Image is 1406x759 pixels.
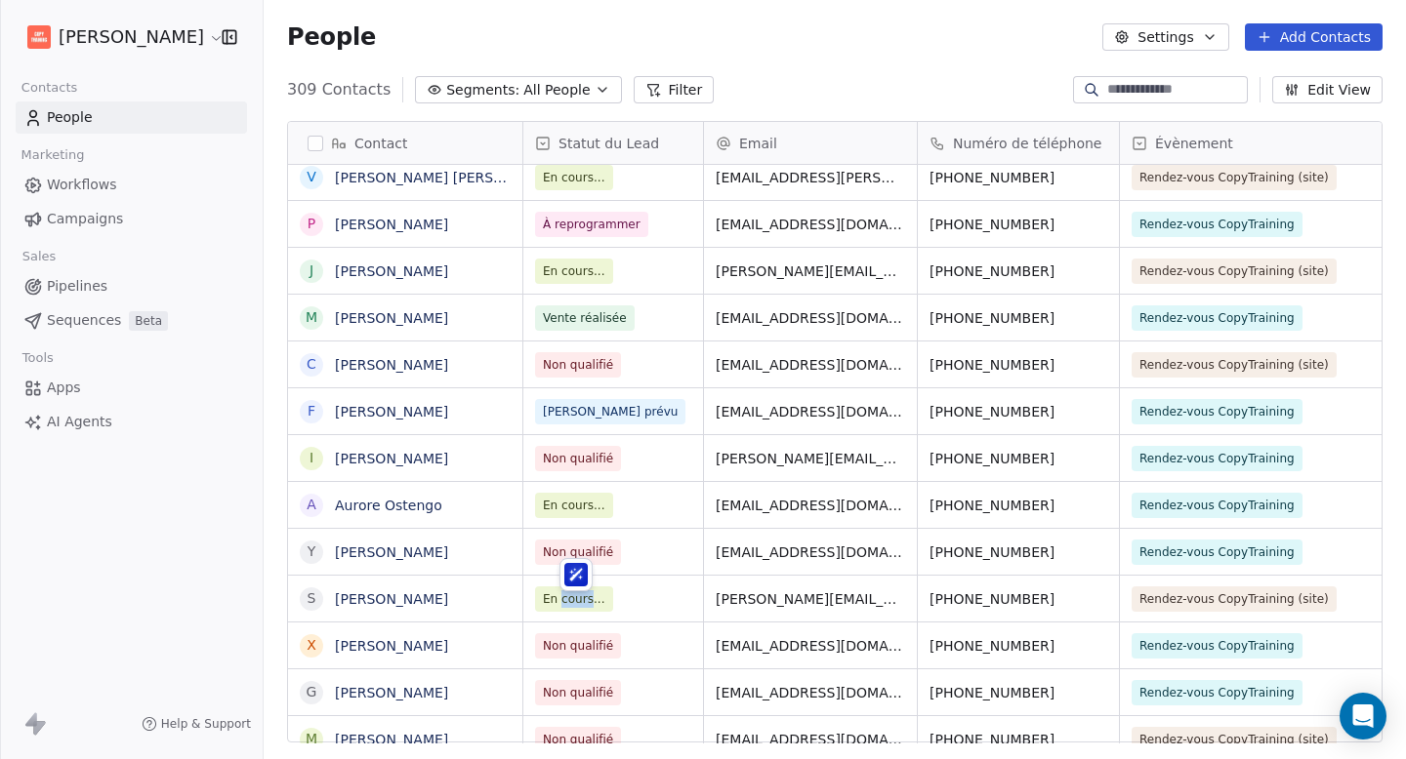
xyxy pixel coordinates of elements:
[335,591,448,607] a: [PERSON_NAME]
[716,215,905,234] span: [EMAIL_ADDRESS][DOMAIN_NAME]
[161,716,251,732] span: Help & Support
[47,378,81,398] span: Apps
[1139,450,1295,467] span: Rendez-vous CopyTraining
[335,544,448,560] a: [PERSON_NAME]
[930,168,1054,187] span: [PHONE_NUMBER]
[716,449,905,468] span: [PERSON_NAME][EMAIL_ADDRESS][DOMAIN_NAME]
[14,242,64,271] span: Sales
[335,638,448,654] a: [PERSON_NAME]
[47,175,117,195] span: Workflows
[716,730,905,749] span: [EMAIL_ADDRESS][DOMAIN_NAME]
[288,122,522,164] div: Contact
[307,495,316,515] div: A
[142,716,251,732] a: Help & Support
[716,496,905,515] span: [EMAIL_ADDRESS][DOMAIN_NAME]
[634,76,715,103] button: Filter
[308,588,316,609] div: S
[704,122,917,164] div: Email
[543,403,678,420] span: [PERSON_NAME] prévu
[310,260,313,281] div: J
[446,80,519,100] span: Segments:
[1139,356,1329,374] span: Rendez-vous CopyTraining (site)
[716,355,905,375] span: [EMAIL_ADDRESS][DOMAIN_NAME]
[930,589,1054,609] span: [PHONE_NUMBER]
[310,448,313,468] div: I
[13,73,86,102] span: Contacts
[543,356,613,374] span: Non qualifié
[1139,684,1295,701] span: Rendez-vous CopyTraining
[543,497,605,514] span: En cours...
[287,22,376,52] span: People
[543,450,613,467] span: Non qualifié
[1155,134,1233,153] span: Évènement
[47,310,121,331] span: Sequences
[16,406,247,438] a: AI Agents
[716,542,905,562] span: [EMAIL_ADDRESS][DOMAIN_NAME]
[16,372,247,404] a: Apps
[1102,23,1228,51] button: Settings
[47,412,112,432] span: AI Agents
[543,216,641,233] span: À reprogrammer
[335,404,448,419] a: [PERSON_NAME]
[543,637,613,655] span: Non qualifié
[930,730,1054,749] span: [PHONE_NUMBER]
[47,107,93,128] span: People
[1120,122,1406,164] div: Évènement
[14,343,62,373] span: Tools
[335,732,448,747] a: [PERSON_NAME]
[307,167,316,187] div: V
[335,357,448,373] a: [PERSON_NAME]
[307,682,317,702] div: G
[543,169,605,186] span: En cours...
[288,165,523,743] div: grid
[16,304,247,337] a: SequencesBeta
[930,636,1054,656] span: [PHONE_NUMBER]
[1340,693,1386,739] div: Open Intercom Messenger
[543,684,613,701] span: Non qualifié
[716,683,905,702] span: [EMAIL_ADDRESS][DOMAIN_NAME]
[953,134,1101,153] span: Numéro de téléphone
[308,214,315,234] div: P
[930,542,1054,562] span: [PHONE_NUMBER]
[1139,590,1329,608] span: Rendez-vous CopyTraining (site)
[523,122,703,164] div: Statut du Lead
[1139,309,1295,327] span: Rendez-vous CopyTraining
[47,276,107,297] span: Pipelines
[716,308,905,328] span: [EMAIL_ADDRESS][DOMAIN_NAME]
[335,217,448,232] a: [PERSON_NAME]
[716,589,905,609] span: [PERSON_NAME][EMAIL_ADDRESS][PERSON_NAME][DOMAIN_NAME]
[716,168,905,187] span: [EMAIL_ADDRESS][PERSON_NAME][DOMAIN_NAME]
[930,261,1054,281] span: [PHONE_NUMBER]
[716,261,905,281] span: [PERSON_NAME][EMAIL_ADDRESS][DOMAIN_NAME]
[335,451,448,466] a: [PERSON_NAME]
[1139,497,1295,514] span: Rendez-vous CopyTraining
[306,307,317,328] div: M
[930,355,1054,375] span: [PHONE_NUMBER]
[335,170,566,185] a: [PERSON_NAME] [PERSON_NAME]
[308,541,316,562] div: Y
[930,402,1054,421] span: [PHONE_NUMBER]
[1245,23,1383,51] button: Add Contacts
[306,729,317,749] div: M
[930,683,1054,702] span: [PHONE_NUMBER]
[930,215,1054,234] span: [PHONE_NUMBER]
[59,24,204,50] span: [PERSON_NAME]
[543,543,613,561] span: Non qualifié
[739,134,777,153] span: Email
[23,20,208,54] button: [PERSON_NAME]
[1139,262,1329,280] span: Rendez-vous CopyTraining (site)
[930,308,1054,328] span: [PHONE_NUMBER]
[335,310,448,326] a: [PERSON_NAME]
[543,309,627,327] span: Vente réalisée
[918,122,1119,164] div: Numéro de téléphone
[307,354,316,375] div: C
[543,262,605,280] span: En cours...
[1139,216,1295,233] span: Rendez-vous CopyTraining
[543,731,613,748] span: Non qualifié
[1139,731,1329,748] span: Rendez-vous CopyTraining (site)
[716,402,905,421] span: [EMAIL_ADDRESS][DOMAIN_NAME]
[27,25,51,49] img: Logo-Copy-Training.jpeg
[13,140,93,170] span: Marketing
[716,636,905,656] span: [EMAIL_ADDRESS][DOMAIN_NAME]
[16,270,247,302] a: Pipelines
